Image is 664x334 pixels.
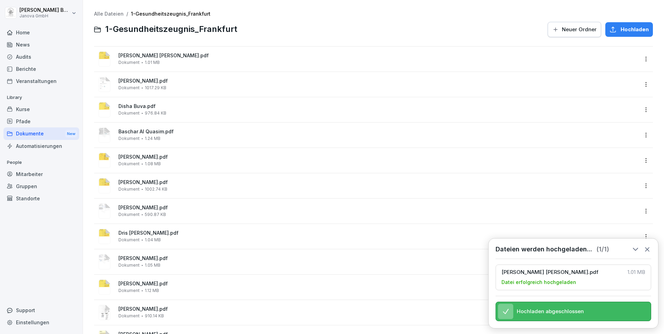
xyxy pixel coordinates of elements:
[126,11,128,17] span: /
[3,75,79,87] a: Veranstaltungen
[118,161,140,166] span: Dokument
[118,212,140,217] span: Dokument
[118,237,140,242] span: Dokument
[3,39,79,51] a: News
[3,127,79,140] div: Dokumente
[145,263,160,268] span: 1.05 MB
[118,230,638,236] span: Dris [PERSON_NAME].pdf
[118,263,140,268] span: Dokument
[118,129,638,135] span: Baschar Al Quasim.pdf
[3,127,79,140] a: DokumenteNew
[3,316,79,328] a: Einstellungen
[118,205,638,211] span: [PERSON_NAME].pdf
[19,14,70,18] p: Janova GmbH
[3,92,79,103] p: Library
[562,26,597,33] span: Neuer Ordner
[548,22,601,37] button: Neuer Ordner
[605,22,653,37] button: Hochladen
[3,140,79,152] a: Automatisierungen
[118,103,638,109] span: Disha Buva.pdf
[501,269,623,275] span: [PERSON_NAME] [PERSON_NAME].pdf
[145,111,166,116] span: 976.84 KB
[145,314,164,318] span: 910.14 KB
[118,179,638,185] span: [PERSON_NAME].pdf
[3,304,79,316] div: Support
[145,136,160,141] span: 1.24 MB
[118,281,638,287] span: [PERSON_NAME].pdf
[517,308,584,315] span: Hochladen abgeschlossen
[145,212,166,217] span: 590.87 KB
[3,51,79,63] a: Audits
[118,78,638,84] span: [PERSON_NAME].pdf
[118,60,140,65] span: Dokument
[118,306,638,312] span: [PERSON_NAME].pdf
[3,168,79,180] a: Mitarbeiter
[3,26,79,39] a: Home
[131,11,210,17] a: 1-Gesundheitszeugnis_Frankfurt
[496,245,592,253] span: Dateien werden hochgeladen...
[145,85,166,90] span: 1017.29 KB
[118,187,140,192] span: Dokument
[105,24,237,34] span: 1-Gesundheitszeugnis_Frankfurt
[145,60,160,65] span: 1.01 MB
[3,180,79,192] a: Gruppen
[596,245,609,253] span: ( 1 / 1 )
[621,26,649,33] span: Hochladen
[145,187,167,192] span: 1002.74 KB
[118,111,140,116] span: Dokument
[118,154,638,160] span: [PERSON_NAME].pdf
[118,314,140,318] span: Dokument
[118,53,638,59] span: [PERSON_NAME] [PERSON_NAME].pdf
[118,288,140,293] span: Dokument
[19,7,70,13] p: [PERSON_NAME] Baradei
[3,103,79,115] a: Kurse
[145,288,159,293] span: 1.12 MB
[118,85,140,90] span: Dokument
[118,256,638,261] span: [PERSON_NAME].pdf
[65,130,77,138] div: New
[3,157,79,168] p: People
[145,237,161,242] span: 1.04 MB
[3,63,79,75] a: Berichte
[628,269,645,275] span: 1.01 MB
[94,11,124,17] a: Alle Dateien
[145,161,161,166] span: 1.08 MB
[501,279,576,286] span: Datei erfolgreich hochgeladen
[118,136,140,141] span: Dokument
[3,115,79,127] a: Pfade
[3,192,79,204] a: Standorte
